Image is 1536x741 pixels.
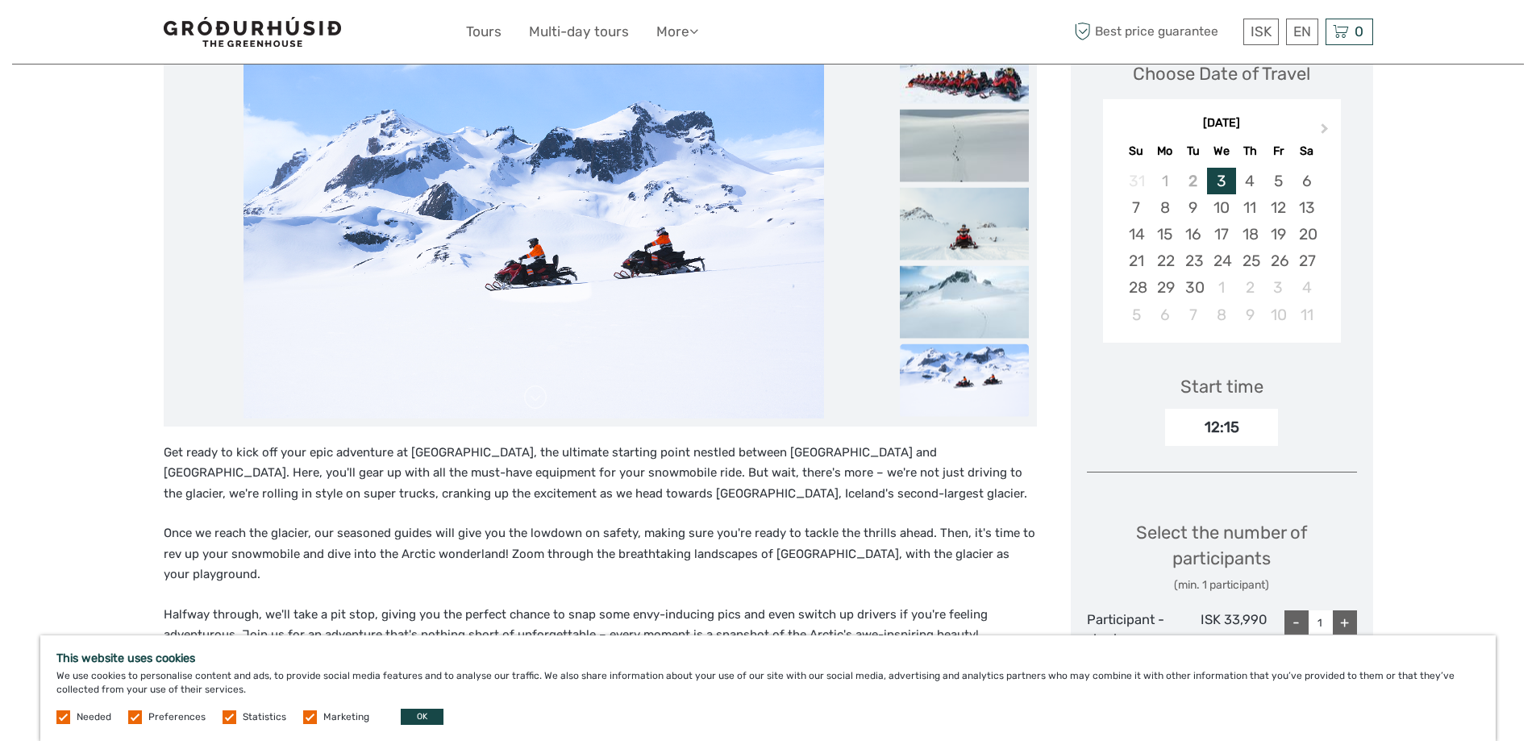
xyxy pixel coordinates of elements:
div: Choose Friday, September 19th, 2025 [1264,221,1292,248]
div: ISK 33,990 [1176,610,1267,701]
div: Choose Wednesday, September 17th, 2025 [1207,221,1235,248]
div: (min. 1 participant) [1087,577,1357,593]
label: Preferences [148,710,206,724]
div: Choose Wednesday, October 1st, 2025 [1207,274,1235,301]
div: Choose Sunday, September 21st, 2025 [1122,248,1151,274]
div: month 2025-09 [1108,168,1335,328]
div: Choose Tuesday, October 7th, 2025 [1179,302,1207,328]
div: Choose Thursday, September 11th, 2025 [1236,194,1264,221]
div: Sa [1292,140,1321,162]
button: Open LiveChat chat widget [185,25,205,44]
div: Choose Saturday, September 6th, 2025 [1292,168,1321,194]
div: Choose Thursday, September 25th, 2025 [1236,248,1264,274]
div: We [1207,140,1235,162]
a: Multi-day tours [529,20,629,44]
label: Statistics [243,710,286,724]
div: Choose Friday, September 5th, 2025 [1264,168,1292,194]
img: d199ca574371419e8d8d7ca3aed5c7b3_slider_thumbnail.jpeg [900,265,1029,338]
label: Marketing [323,710,369,724]
p: Get ready to kick off your epic adventure at [GEOGRAPHIC_DATA], the ultimate starting point nestl... [164,443,1037,505]
div: Not available Tuesday, September 2nd, 2025 [1179,168,1207,194]
div: Choose Friday, October 10th, 2025 [1264,302,1292,328]
div: Choose Saturday, September 27th, 2025 [1292,248,1321,274]
div: Not available Sunday, August 31st, 2025 [1122,168,1151,194]
label: Needed [77,710,111,724]
div: Th [1236,140,1264,162]
span: 0 [1352,23,1366,40]
div: [DATE] [1103,115,1341,132]
div: Choose Sunday, September 28th, 2025 [1122,274,1151,301]
img: 85ac4a26d0984af29780692649ce3f17_main_slider.png [244,31,824,418]
div: Mo [1151,140,1179,162]
div: Choose Wednesday, October 8th, 2025 [1207,302,1235,328]
div: We use cookies to personalise content and ads, to provide social media features and to analyse ou... [40,635,1496,741]
span: ISK [1251,23,1272,40]
div: Choose Sunday, September 14th, 2025 [1122,221,1151,248]
div: Choose Saturday, September 20th, 2025 [1292,221,1321,248]
div: Choose Tuesday, September 23rd, 2025 [1179,248,1207,274]
div: Start time [1180,374,1263,399]
div: Choose Thursday, September 4th, 2025 [1236,168,1264,194]
img: 225bc2cd28fa4bbaae20dfeb3a86774e_slider_thumbnail.png [900,187,1029,260]
h5: This website uses cookies [56,651,1480,665]
button: OK [401,709,443,725]
div: Choose Monday, October 6th, 2025 [1151,302,1179,328]
div: Choose Friday, September 26th, 2025 [1264,248,1292,274]
div: Choose Thursday, October 9th, 2025 [1236,302,1264,328]
div: Choose Wednesday, September 3rd, 2025 [1207,168,1235,194]
div: Choose Friday, September 12th, 2025 [1264,194,1292,221]
div: Choose Tuesday, September 30th, 2025 [1179,274,1207,301]
a: More [656,20,698,44]
div: Choose Wednesday, September 24th, 2025 [1207,248,1235,274]
div: + [1333,610,1357,635]
p: We're away right now. Please check back later! [23,28,182,41]
div: Choose Monday, September 22nd, 2025 [1151,248,1179,274]
div: Tu [1179,140,1207,162]
p: Halfway through, we'll take a pit stop, giving you the perfect chance to snap some envy-inducing ... [164,605,1037,646]
div: - [1284,610,1309,635]
div: Choose Sunday, October 5th, 2025 [1122,302,1151,328]
div: 12:15 [1165,409,1278,446]
div: Participant - sharing a snowmobile (per person) [1087,610,1177,701]
div: Not available Monday, September 1st, 2025 [1151,168,1179,194]
div: Choose Saturday, October 4th, 2025 [1292,274,1321,301]
div: Select the number of participants [1087,520,1357,593]
div: Choose Tuesday, September 16th, 2025 [1179,221,1207,248]
div: Choose Monday, September 15th, 2025 [1151,221,1179,248]
div: EN [1286,19,1318,45]
img: 6a1cc18567e943b79eb0a78569162d62_slider_thumbnail.jpg [900,109,1029,181]
div: Choose Wednesday, September 10th, 2025 [1207,194,1235,221]
div: Choose Sunday, September 7th, 2025 [1122,194,1151,221]
button: Next Month [1313,119,1339,145]
span: Best price guarantee [1071,19,1239,45]
div: Choose Saturday, October 11th, 2025 [1292,302,1321,328]
a: Tours [466,20,502,44]
div: Choose Monday, September 29th, 2025 [1151,274,1179,301]
div: Choose Monday, September 8th, 2025 [1151,194,1179,221]
div: Choose Tuesday, September 9th, 2025 [1179,194,1207,221]
div: Su [1122,140,1151,162]
div: Choose Thursday, September 18th, 2025 [1236,221,1264,248]
div: Choose Friday, October 3rd, 2025 [1264,274,1292,301]
img: 85ac4a26d0984af29780692649ce3f17_slider_thumbnail.png [900,343,1029,416]
div: Choose Thursday, October 2nd, 2025 [1236,274,1264,301]
div: Fr [1264,140,1292,162]
div: Choose Date of Travel [1133,61,1310,86]
p: Once we reach the glacier, our seasoned guides will give you the lowdown on safety, making sure y... [164,523,1037,585]
div: Choose Saturday, September 13th, 2025 [1292,194,1321,221]
img: 1578-341a38b5-ce05-4595-9f3d-b8aa3718a0b3_logo_small.jpg [164,17,341,47]
img: f41e9075b35f4f638a62fa3b3e4643e1_slider_thumbnail.jpg [900,31,1029,103]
